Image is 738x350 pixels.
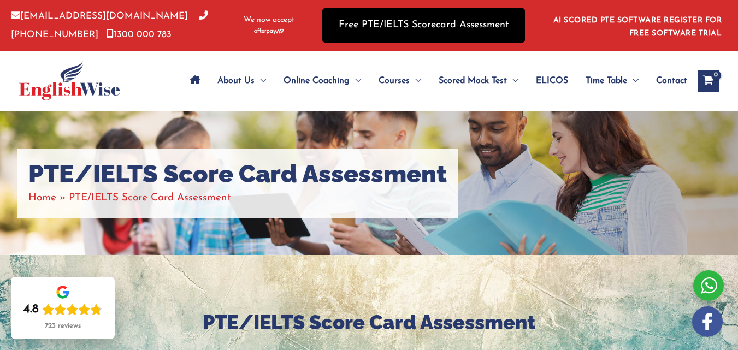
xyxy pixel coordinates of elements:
[275,62,370,100] a: Online CoachingMenu Toggle
[45,322,81,330] div: 723 reviews
[244,15,294,26] span: We now accept
[42,310,697,335] h2: PTE/IELTS Score Card Assessment
[553,16,722,38] a: AI SCORED PTE SOFTWARE REGISTER FOR FREE SOFTWARE TRIAL
[284,62,350,100] span: Online Coaching
[28,193,56,203] a: Home
[430,62,527,100] a: Scored Mock TestMenu Toggle
[379,62,410,100] span: Courses
[23,302,102,317] div: Rating: 4.8 out of 5
[350,62,361,100] span: Menu Toggle
[577,62,647,100] a: Time TableMenu Toggle
[181,62,687,100] nav: Site Navigation: Main Menu
[547,8,727,43] aside: Header Widget 1
[107,30,172,39] a: 1300 000 783
[322,8,525,43] a: Free PTE/IELTS Scorecard Assessment
[627,62,639,100] span: Menu Toggle
[527,62,577,100] a: ELICOS
[209,62,275,100] a: About UsMenu Toggle
[217,62,255,100] span: About Us
[19,61,120,100] img: cropped-ew-logo
[507,62,518,100] span: Menu Toggle
[656,62,687,100] span: Contact
[28,189,447,207] nav: Breadcrumbs
[536,62,568,100] span: ELICOS
[11,11,188,21] a: [EMAIL_ADDRESS][DOMAIN_NAME]
[28,159,447,189] h1: PTE/IELTS Score Card Assessment
[255,62,266,100] span: Menu Toggle
[647,62,687,100] a: Contact
[586,62,627,100] span: Time Table
[254,28,284,34] img: Afterpay-Logo
[69,193,231,203] span: PTE/IELTS Score Card Assessment
[692,306,723,337] img: white-facebook.png
[439,62,507,100] span: Scored Mock Test
[23,302,39,317] div: 4.8
[698,70,719,92] a: View Shopping Cart, empty
[410,62,421,100] span: Menu Toggle
[11,11,208,39] a: [PHONE_NUMBER]
[370,62,430,100] a: CoursesMenu Toggle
